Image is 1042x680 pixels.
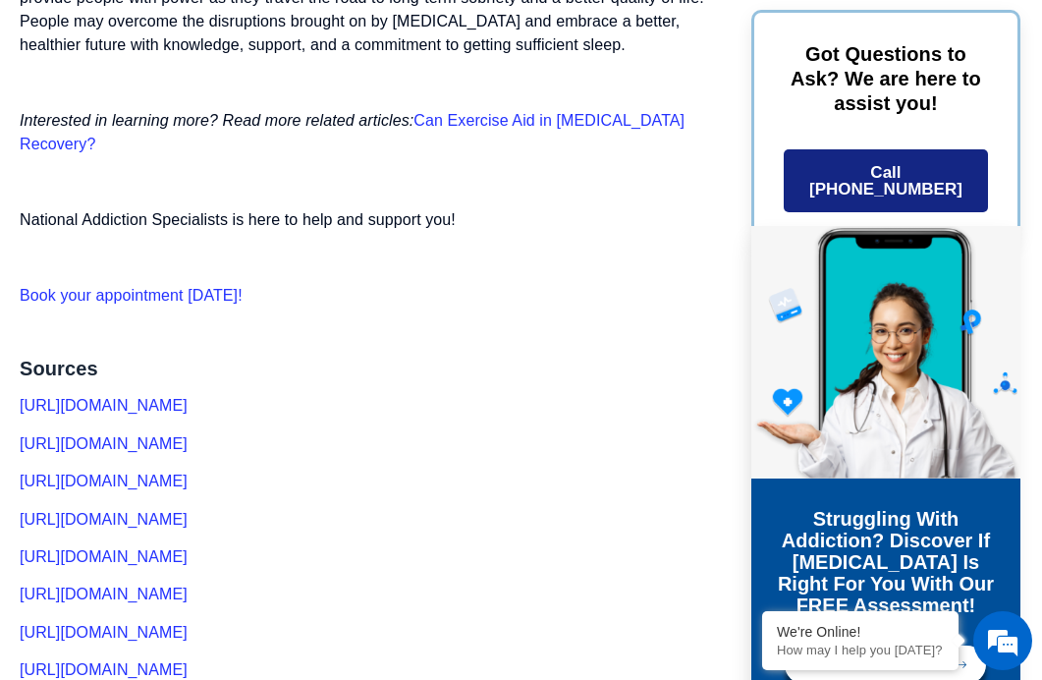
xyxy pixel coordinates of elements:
[20,511,188,528] a: [URL][DOMAIN_NAME]
[322,10,369,57] div: Minimize live chat window
[784,149,987,212] a: Call [PHONE_NUMBER]
[114,210,271,409] span: We're online!
[132,103,359,129] div: Chat with us now
[784,42,987,116] p: Got Questions to Ask? We are here to assist you!
[20,473,188,489] a: [URL][DOMAIN_NAME]
[22,101,51,131] div: Navigation go back
[20,435,188,452] a: [URL][DOMAIN_NAME]
[777,624,944,640] div: We're Online!
[20,661,188,678] a: [URL][DOMAIN_NAME]
[10,463,374,532] textarea: Type your message and hit 'Enter'
[20,208,707,232] p: National Addiction Specialists is here to help and support you!
[20,359,707,378] h3: Sources
[20,112,685,152] i: Interested in learning more? Read more related articles:
[20,287,243,304] a: Book your appointment [DATE]!
[766,508,1005,616] h3: Struggling with addiction? Discover if [MEDICAL_DATA] is right for you with our FREE Assessment!
[798,164,972,198] span: Call [PHONE_NUMBER]
[751,226,1019,479] img: Online Suboxone Treatment - Opioid Addiction Treatment using phone
[20,586,188,602] a: [URL][DOMAIN_NAME]
[20,624,188,641] a: [URL][DOMAIN_NAME]
[20,548,188,565] a: [URL][DOMAIN_NAME]
[20,397,188,414] a: [URL][DOMAIN_NAME]
[777,643,944,657] p: How may I help you today?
